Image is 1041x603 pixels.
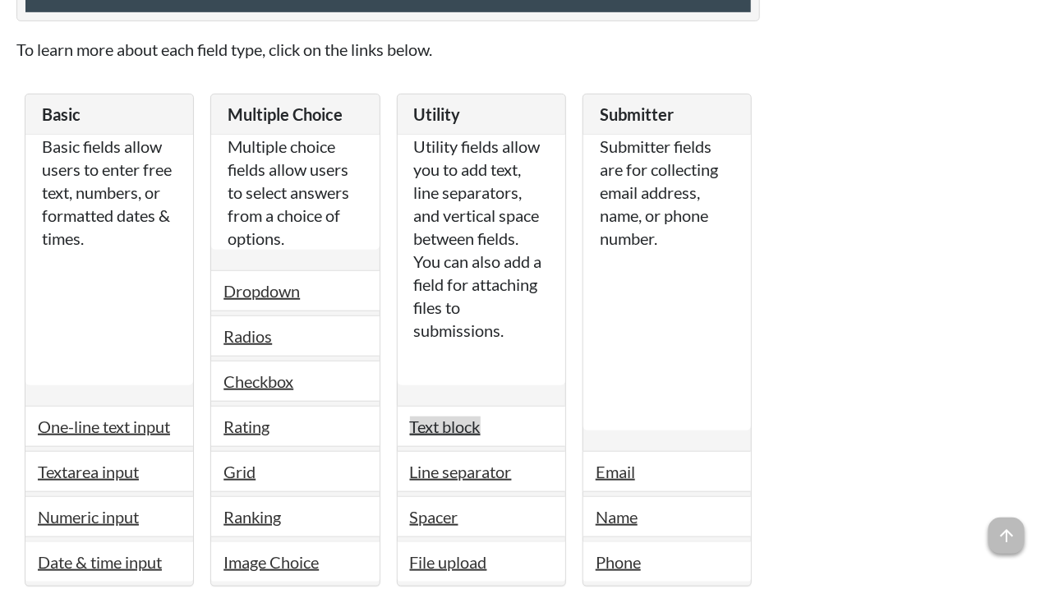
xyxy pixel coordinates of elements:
a: Grid [223,462,256,481]
a: Numeric input [38,507,139,527]
span: Multiple Choice [228,104,343,124]
a: Email [596,462,635,481]
div: Utility fields allow you to add text, line separators, and vertical space between fields. You can... [398,135,565,385]
a: Spacer [410,507,458,527]
span: arrow_upward [988,518,1025,554]
a: Ranking [223,507,281,527]
span: Basic [42,104,81,124]
a: arrow_upward [988,519,1025,539]
div: Multiple choice fields allow users to select answers from a choice of options. [211,135,379,250]
a: Line separator [410,462,512,481]
p: To learn more about each field type, click on the links below. [16,38,760,61]
a: Rating [223,417,269,436]
a: Textarea input [38,462,139,481]
div: Submitter fields are for collecting email address, name, or phone number. [583,135,751,430]
a: Image Choice [223,552,319,572]
a: Phone [596,552,641,572]
a: One-line text input [38,417,170,436]
div: Basic fields allow users to enter free text, numbers, or formatted dates & times. [25,135,193,385]
span: Utility [414,104,461,124]
a: Radios [223,326,272,346]
a: Checkbox [223,371,293,391]
a: Name [596,507,638,527]
span: Submitter [600,104,674,124]
a: Date & time input [38,552,162,572]
a: Dropdown [223,281,300,301]
a: File upload [410,552,487,572]
a: Text block [410,417,481,436]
